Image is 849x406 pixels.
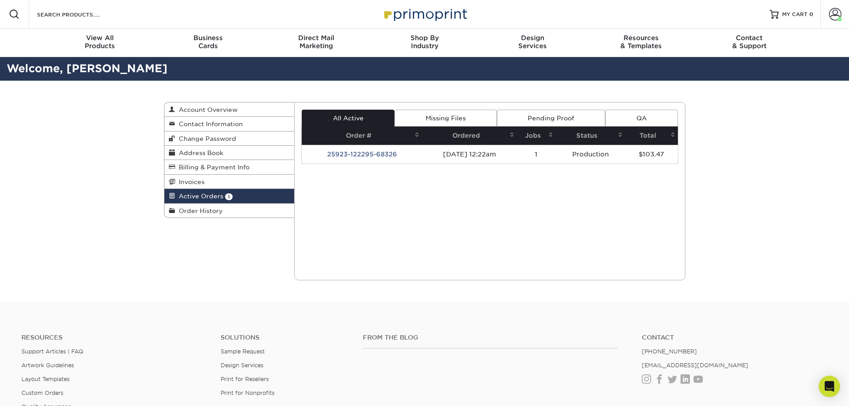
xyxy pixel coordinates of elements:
a: Design Services [221,362,263,369]
span: Contact [695,34,804,42]
a: Custom Orders [21,390,63,396]
span: Invoices [175,178,205,185]
th: Jobs [517,127,556,145]
span: Resources [587,34,695,42]
a: Print for Nonprofits [221,390,275,396]
td: $103.47 [625,145,678,164]
div: Cards [154,34,262,50]
a: Direct MailMarketing [262,29,370,57]
a: Artwork Guidelines [21,362,74,369]
th: Total [625,127,678,145]
div: & Support [695,34,804,50]
a: Support Articles | FAQ [21,348,83,355]
a: Account Overview [164,103,295,117]
span: Address Book [175,149,223,156]
span: Shop By [370,34,479,42]
a: All Active [302,110,394,127]
th: Ordered [422,127,517,145]
span: MY CART [782,11,808,18]
span: 0 [809,11,813,17]
h4: Solutions [221,334,349,341]
span: Account Overview [175,106,238,113]
td: [DATE] 12:22am [422,145,517,164]
a: Layout Templates [21,376,70,382]
span: Order History [175,207,223,214]
a: Contact Information [164,117,295,131]
a: Pending Proof [497,110,605,127]
h4: From the Blog [363,334,618,341]
span: Active Orders [175,193,223,200]
a: Contact [642,334,828,341]
span: Contact Information [175,120,243,127]
a: Missing Files [394,110,496,127]
a: Order History [164,204,295,217]
a: Billing & Payment Info [164,160,295,174]
span: Billing & Payment Info [175,164,250,171]
span: View All [46,34,154,42]
div: Industry [370,34,479,50]
span: Change Password [175,135,236,142]
a: [EMAIL_ADDRESS][DOMAIN_NAME] [642,362,748,369]
th: Order # [302,127,422,145]
a: Resources& Templates [587,29,695,57]
a: View AllProducts [46,29,154,57]
a: Sample Request [221,348,265,355]
input: SEARCH PRODUCTS..... [36,9,123,20]
div: Open Intercom Messenger [819,376,840,397]
span: Design [479,34,587,42]
a: Address Book [164,146,295,160]
img: Primoprint [380,4,469,24]
td: Production [556,145,625,164]
span: 1 [225,193,233,200]
a: DesignServices [479,29,587,57]
h4: Resources [21,334,207,341]
span: Business [154,34,262,42]
div: Services [479,34,587,50]
a: QA [605,110,677,127]
a: Invoices [164,175,295,189]
div: Marketing [262,34,370,50]
td: 1 [517,145,556,164]
div: Products [46,34,154,50]
div: & Templates [587,34,695,50]
a: BusinessCards [154,29,262,57]
th: Status [556,127,625,145]
a: Active Orders 1 [164,189,295,203]
a: [PHONE_NUMBER] [642,348,697,355]
a: Contact& Support [695,29,804,57]
a: Print for Resellers [221,376,269,382]
td: 25923-122295-68326 [302,145,422,164]
a: Change Password [164,131,295,146]
span: Direct Mail [262,34,370,42]
a: Shop ByIndustry [370,29,479,57]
